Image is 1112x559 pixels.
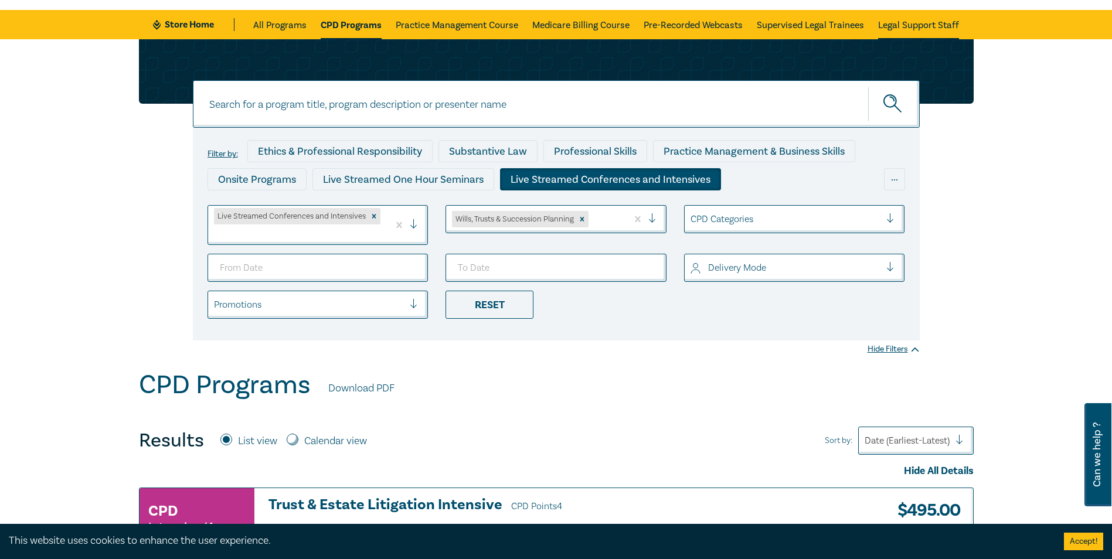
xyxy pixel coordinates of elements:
[208,196,393,219] div: Live Streamed Practical Workshops
[304,434,367,449] label: Calendar view
[446,291,533,319] div: Reset
[208,254,429,282] input: From Date
[139,463,974,479] div: Hide All Details
[208,149,238,159] label: Filter by:
[268,497,750,514] a: Trust & Estate Litigation Intensive CPD Points4
[321,10,382,39] a: CPD Programs
[214,228,216,241] input: select
[438,140,538,162] div: Substantive Law
[148,500,178,521] h3: CPD
[153,18,234,31] a: Store Home
[247,140,433,162] div: Ethics & Professional Responsibility
[208,168,307,190] div: Onsite Programs
[193,80,920,128] input: Search for a program title, program description or presenter name
[500,168,721,190] div: Live Streamed Conferences and Intensives
[868,343,920,355] div: Hide Filters
[865,434,867,447] input: Sort by
[889,497,961,524] h3: $ 495.00
[757,10,864,39] a: Supervised Legal Trainees
[9,533,1046,548] div: This website uses cookies to enhance the user experience.
[878,10,959,39] a: Legal Support Staff
[268,497,750,514] h3: Trust & Estate Litigation Intensive
[540,196,668,219] div: 10 CPD Point Packages
[214,208,368,224] div: Live Streamed Conferences and Intensives
[1091,410,1103,499] span: Can we help ?
[312,168,494,190] div: Live Streamed One Hour Seminars
[139,429,204,452] h4: Results
[691,213,693,226] input: select
[253,10,307,39] a: All Programs
[653,140,855,162] div: Practice Management & Business Skills
[446,254,666,282] input: To Date
[452,211,576,227] div: Wills, Trusts & Succession Planning
[399,196,534,219] div: Pre-Recorded Webcasts
[148,521,246,545] small: Intensive (4 Point)
[532,10,630,39] a: Medicare Billing Course
[368,208,380,224] div: Remove Live Streamed Conferences and Intensives
[884,168,905,190] div: ...
[691,261,693,274] input: select
[396,10,518,39] a: Practice Management Course
[576,211,589,227] div: Remove Wills, Trusts & Succession Planning
[644,10,743,39] a: Pre-Recorded Webcasts
[543,140,647,162] div: Professional Skills
[1064,533,1103,550] button: Accept cookies
[825,434,852,447] span: Sort by:
[238,434,277,449] label: List view
[674,196,782,219] div: National Programs
[591,213,593,226] input: select
[328,381,395,396] a: Download PDF
[139,370,311,400] h1: CPD Programs
[511,500,562,512] span: CPD Points 4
